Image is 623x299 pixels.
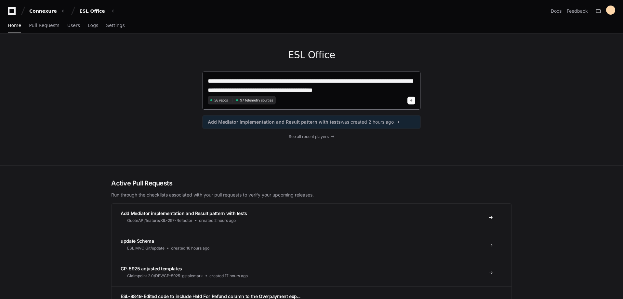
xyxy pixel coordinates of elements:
span: created 16 hours ago [171,246,209,251]
span: ESL-8849-Edited code to include Held For Refund column to the Overpayment exp... [121,293,300,299]
span: Claimpoint 2.0/DEV/CP-5925-gstalemark [127,273,203,279]
span: 97 telemetry sources [240,98,273,103]
span: Add Mediator implementation and Result pattern with tests [121,211,247,216]
a: Add Mediator implementation and Result pattern with testsQuoteAPI/feature/XIL-297-Refactorcreated... [112,204,511,231]
div: ESL Office [79,8,107,14]
span: was created 2 hours ago [341,119,394,125]
span: ESL.MVC Git/update [127,246,165,251]
span: Pull Requests [29,23,59,27]
span: Add Mediator implementation and Result pattern with tests [208,119,341,125]
h1: ESL Office [202,49,421,61]
span: Home [8,23,21,27]
span: 56 repos [214,98,228,103]
a: Add Mediator implementation and Result pattern with testswas created 2 hours ago [208,119,415,125]
a: Logs [88,18,98,33]
span: See all recent players [289,134,329,139]
a: Users [67,18,80,33]
p: Run through the checklists associated with your pull requests to verify your upcoming releases. [111,192,512,198]
span: Users [67,23,80,27]
a: Settings [106,18,125,33]
a: Pull Requests [29,18,59,33]
span: Logs [88,23,98,27]
a: Docs [551,8,562,14]
button: ESL Office [77,5,118,17]
span: created 2 hours ago [199,218,236,223]
a: Home [8,18,21,33]
div: Connexure [29,8,57,14]
a: See all recent players [202,134,421,139]
a: CP-5925 adjusted templatesClaimpoint 2.0/DEV/CP-5925-gstalemarkcreated 17 hours ago [112,259,511,286]
a: update SchemaESL.MVC Git/updatecreated 16 hours ago [112,231,511,259]
span: QuoteAPI/feature/XIL-297-Refactor [127,218,192,223]
span: created 17 hours ago [209,273,248,279]
button: Connexure [27,5,68,17]
span: CP-5925 adjusted templates [121,266,182,271]
h2: Active Pull Requests [111,179,512,188]
button: Feedback [567,8,588,14]
span: update Schema [121,238,154,244]
span: Settings [106,23,125,27]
